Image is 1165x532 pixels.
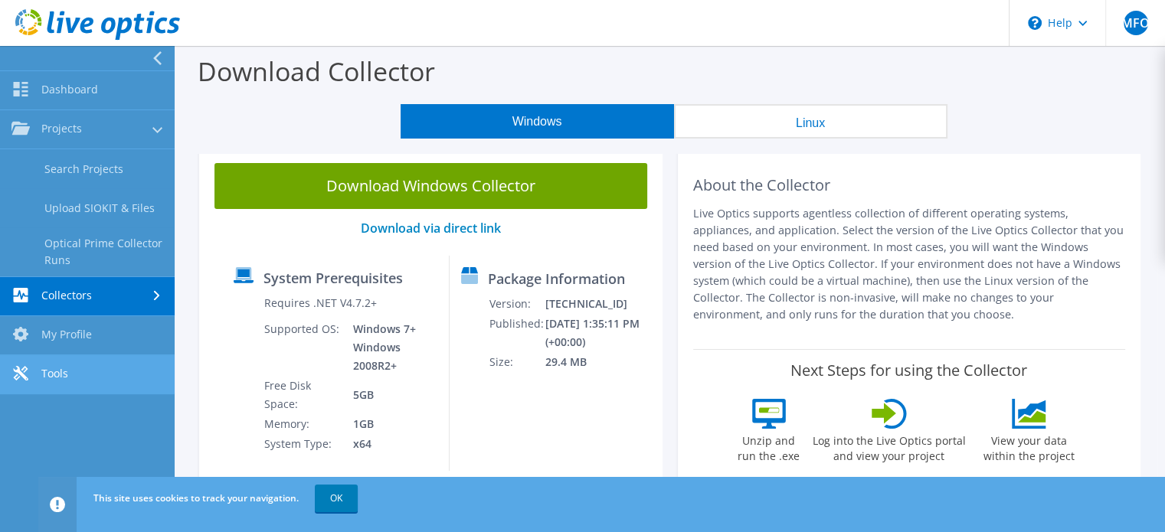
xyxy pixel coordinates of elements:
[361,220,501,237] a: Download via direct link
[342,319,437,376] td: Windows 7+ Windows 2008R2+
[263,376,341,414] td: Free Disk Space:
[489,352,545,372] td: Size:
[545,352,656,372] td: 29.4 MB
[263,434,341,454] td: System Type:
[263,270,403,286] label: System Prerequisites
[489,314,545,352] td: Published:
[974,429,1085,464] label: View your data within the project
[342,376,437,414] td: 5GB
[214,163,647,209] a: Download Windows Collector
[315,485,358,512] a: OK
[734,429,804,464] label: Unzip and run the .exe
[263,295,376,311] label: Requires .NET V4.7.2+
[342,434,437,454] td: x64
[790,361,1027,380] label: Next Steps for using the Collector
[1028,16,1042,30] svg: \n
[545,294,656,314] td: [TECHNICAL_ID]
[93,491,299,504] span: This site uses cookies to track your navigation.
[342,414,437,434] td: 1GB
[263,319,341,376] td: Supported OS:
[545,314,656,352] td: [DATE] 1:35:11 PM (+00:00)
[198,54,435,89] label: Download Collector
[401,104,674,139] button: Windows
[1124,11,1148,35] span: MFO
[812,429,967,464] label: Log into the Live Optics portal and view your project
[674,104,947,139] button: Linux
[489,294,545,314] td: Version:
[263,414,341,434] td: Memory:
[488,271,625,286] label: Package Information
[693,205,1126,323] p: Live Optics supports agentless collection of different operating systems, appliances, and applica...
[693,176,1126,194] h2: About the Collector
